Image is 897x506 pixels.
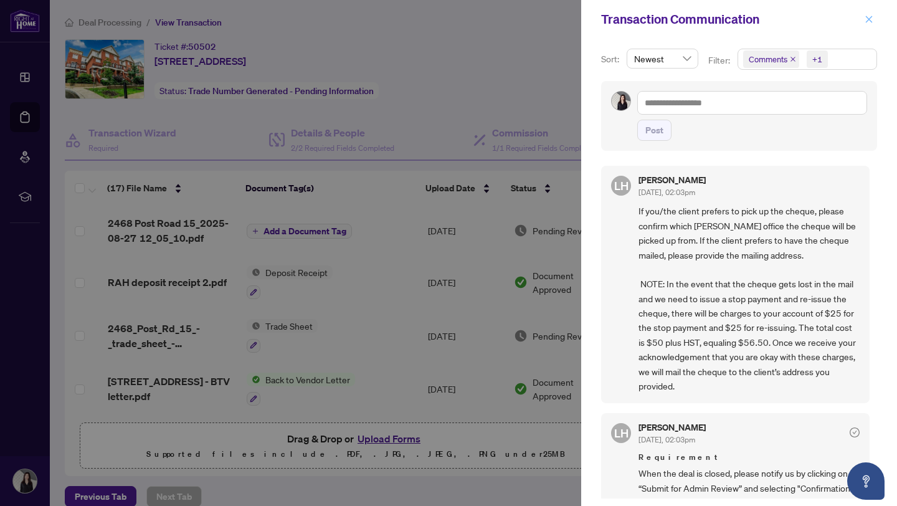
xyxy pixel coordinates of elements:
[638,204,860,393] span: If you/the client prefers to pick up the cheque, please confirm which [PERSON_NAME] office the ch...
[865,15,873,24] span: close
[743,50,799,68] span: Comments
[812,53,822,65] div: +1
[847,462,885,500] button: Open asap
[601,10,861,29] div: Transaction Communication
[601,52,622,66] p: Sort:
[708,54,732,67] p: Filter:
[638,435,695,444] span: [DATE], 02:03pm
[637,120,672,141] button: Post
[612,92,630,110] img: Profile Icon
[638,176,706,184] h5: [PERSON_NAME]
[634,49,691,68] span: Newest
[638,451,860,464] span: Requirement
[638,188,695,197] span: [DATE], 02:03pm
[614,424,629,442] span: LH
[749,53,787,65] span: Comments
[790,56,796,62] span: close
[614,177,629,194] span: LH
[638,423,706,432] h5: [PERSON_NAME]
[850,427,860,437] span: check-circle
